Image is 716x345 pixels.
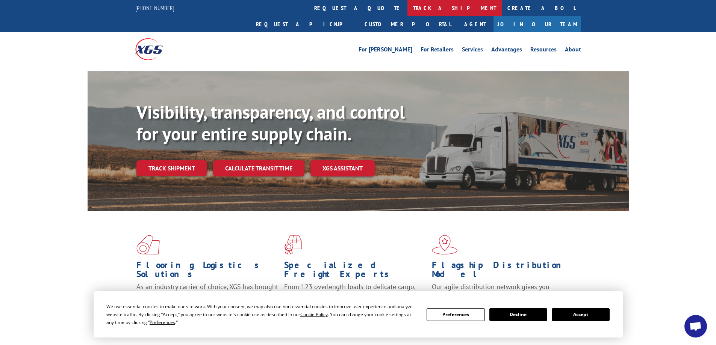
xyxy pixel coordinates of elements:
[684,315,707,337] a: Open chat
[421,47,454,55] a: For Retailers
[489,308,547,321] button: Decline
[136,235,160,255] img: xgs-icon-total-supply-chain-intelligence-red
[150,319,175,325] span: Preferences
[493,16,581,32] a: Join Our Team
[491,47,522,55] a: Advantages
[359,47,412,55] a: For [PERSON_NAME]
[213,160,304,176] a: Calculate transit time
[565,47,581,55] a: About
[432,235,458,255] img: xgs-icon-flagship-distribution-model-red
[284,235,302,255] img: xgs-icon-focused-on-flooring-red
[136,282,278,309] span: As an industry carrier of choice, XGS has brought innovation and dedication to flooring logistics...
[284,282,426,316] p: From 123 overlength loads to delicate cargo, our experienced staff knows the best way to move you...
[136,160,207,176] a: Track shipment
[432,282,570,300] span: Our agile distribution network gives you nationwide inventory management on demand.
[552,308,610,321] button: Accept
[284,261,426,282] h1: Specialized Freight Experts
[136,261,279,282] h1: Flooring Logistics Solutions
[359,16,457,32] a: Customer Portal
[310,160,375,176] a: XGS ASSISTANT
[530,47,557,55] a: Resources
[462,47,483,55] a: Services
[250,16,359,32] a: Request a pickup
[457,16,493,32] a: Agent
[135,4,174,12] a: [PHONE_NUMBER]
[300,311,328,318] span: Cookie Policy
[427,308,484,321] button: Preferences
[106,303,418,326] div: We use essential cookies to make our site work. With your consent, we may also use non-essential ...
[136,100,405,145] b: Visibility, transparency, and control for your entire supply chain.
[94,291,623,337] div: Cookie Consent Prompt
[432,261,574,282] h1: Flagship Distribution Model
